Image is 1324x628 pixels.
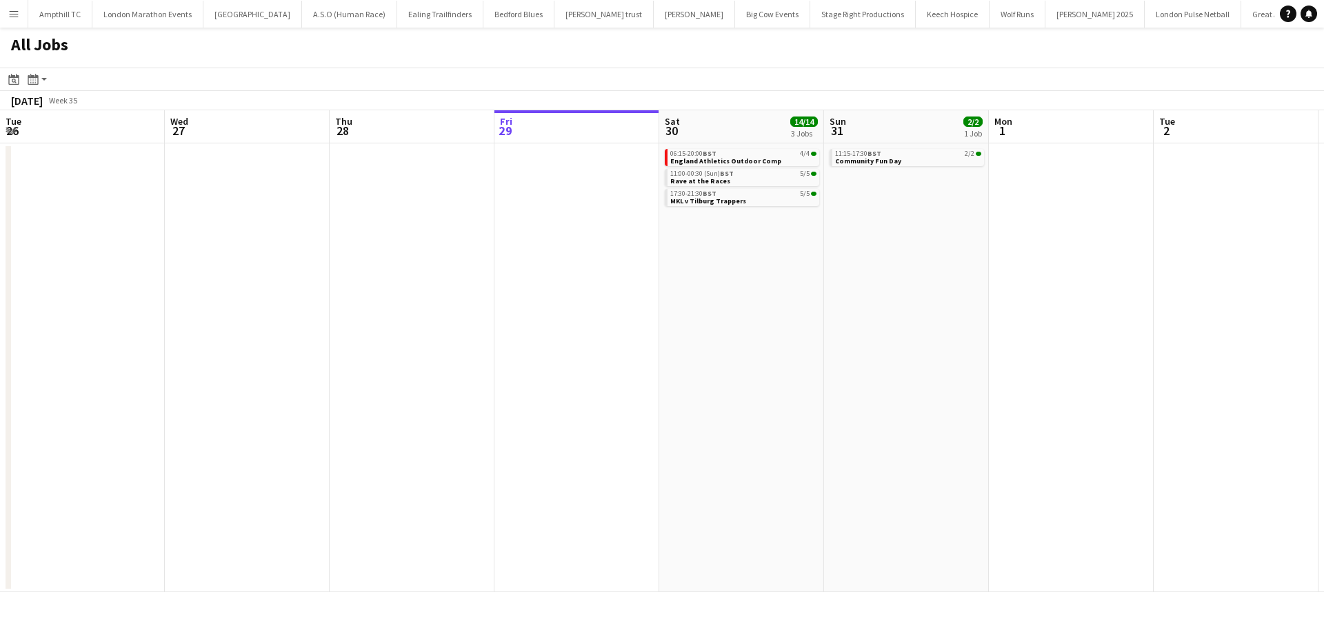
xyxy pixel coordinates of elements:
[670,149,816,165] a: 06:15-20:00BST4/4England Athletics Outdoor Comp
[964,128,982,139] div: 1 Job
[203,1,302,28] button: [GEOGRAPHIC_DATA]
[500,115,512,128] span: Fri
[791,128,817,139] div: 3 Jobs
[665,115,680,128] span: Sat
[665,189,819,209] div: 17:30-21:30BST5/5MKL v Tilburg Trappers
[335,115,352,128] span: Thu
[333,123,352,139] span: 28
[703,149,716,158] span: BST
[994,115,1012,128] span: Mon
[811,192,816,196] span: 5/5
[665,169,819,189] div: 11:00-00:30 (Sun)BST5/5Rave at the Races
[92,1,203,28] button: London Marathon Events
[963,117,983,127] span: 2/2
[11,94,43,108] div: [DATE]
[498,123,512,139] span: 29
[663,123,680,139] span: 30
[735,1,810,28] button: Big Cow Events
[670,176,730,185] span: Rave at the Races
[654,1,735,28] button: [PERSON_NAME]
[976,152,981,156] span: 2/2
[811,172,816,176] span: 5/5
[1157,123,1175,139] span: 2
[554,1,654,28] button: [PERSON_NAME] trust
[916,1,990,28] button: Keech Hospice
[483,1,554,28] button: Bedford Blues
[670,150,716,157] span: 06:15-20:00
[835,149,981,165] a: 11:15-17:30BST2/2Community Fun Day
[168,123,188,139] span: 27
[28,1,92,28] button: Ampthill TC
[830,115,846,128] span: Sun
[835,150,881,157] span: 11:15-17:30
[46,95,80,105] span: Week 35
[670,190,716,197] span: 17:30-21:30
[6,115,21,128] span: Tue
[670,169,816,185] a: 11:00-00:30 (Sun)BST5/5Rave at the Races
[1159,115,1175,128] span: Tue
[800,150,810,157] span: 4/4
[670,189,816,205] a: 17:30-21:30BST5/5MKL v Tilburg Trappers
[811,152,816,156] span: 4/4
[992,123,1012,139] span: 1
[170,115,188,128] span: Wed
[1045,1,1145,28] button: [PERSON_NAME] 2025
[302,1,397,28] button: A.S.O (Human Race)
[800,190,810,197] span: 5/5
[810,1,916,28] button: Stage Right Productions
[670,196,746,205] span: MKL v Tilburg Trappers
[670,156,781,165] span: England Athletics Outdoor Comp
[670,170,734,177] span: 11:00-00:30 (Sun)
[720,169,734,178] span: BST
[827,123,846,139] span: 31
[3,123,21,139] span: 26
[790,117,818,127] span: 14/14
[800,170,810,177] span: 5/5
[830,149,984,169] div: 11:15-17:30BST2/2Community Fun Day
[990,1,1045,28] button: Wolf Runs
[965,150,974,157] span: 2/2
[703,189,716,198] span: BST
[397,1,483,28] button: Ealing Trailfinders
[867,149,881,158] span: BST
[835,156,901,165] span: Community Fun Day
[1145,1,1241,28] button: London Pulse Netball
[665,149,819,169] div: 06:15-20:00BST4/4England Athletics Outdoor Comp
